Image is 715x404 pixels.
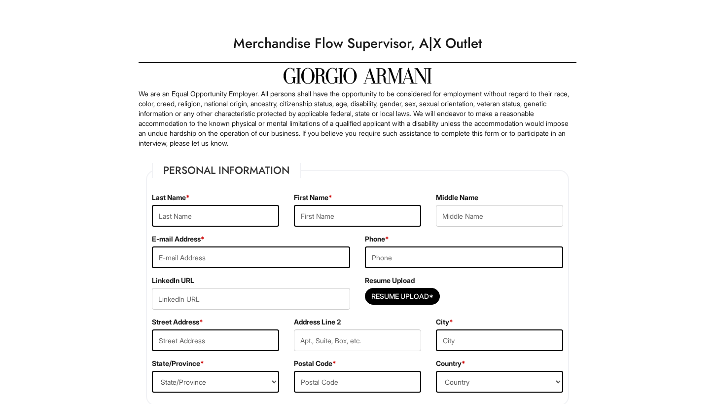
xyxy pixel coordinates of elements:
label: City [436,317,453,327]
img: Giorgio Armani [284,68,431,84]
input: First Name [294,205,421,227]
select: State/Province [152,371,279,393]
input: Apt., Suite, Box, etc. [294,329,421,351]
label: First Name [294,193,332,202]
label: Middle Name [436,193,478,202]
label: Street Address [152,317,203,327]
label: LinkedIn URL [152,276,194,285]
input: Middle Name [436,205,563,227]
label: State/Province [152,359,204,368]
input: Last Name [152,205,279,227]
input: E-mail Address [152,246,350,268]
legend: Personal Information [152,163,301,178]
select: Country [436,371,563,393]
label: Resume Upload [365,276,415,285]
button: Resume Upload*Resume Upload* [365,288,440,305]
h1: Merchandise Flow Supervisor, A|X Outlet [134,30,581,57]
p: We are an Equal Opportunity Employer. All persons shall have the opportunity to be considered for... [139,89,576,148]
input: Phone [365,246,563,268]
label: Last Name [152,193,190,202]
input: Street Address [152,329,279,351]
input: LinkedIn URL [152,288,350,310]
input: Postal Code [294,371,421,393]
label: E-mail Address [152,234,205,244]
label: Address Line 2 [294,317,341,327]
label: Postal Code [294,359,336,368]
input: City [436,329,563,351]
label: Phone [365,234,389,244]
label: Country [436,359,465,368]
